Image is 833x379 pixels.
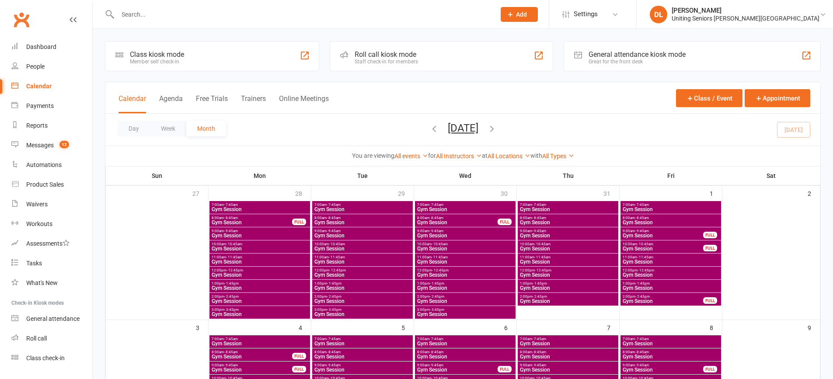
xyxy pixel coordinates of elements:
[314,255,411,259] span: 11:00am
[710,320,722,334] div: 8
[429,337,443,341] span: - 7:45am
[314,203,411,207] span: 7:00am
[622,255,719,259] span: 11:00am
[589,50,686,59] div: General attendance kiosk mode
[432,255,448,259] span: - 11:45am
[314,341,411,346] span: Gym Session
[530,152,542,159] strong: with
[417,350,514,354] span: 8:00am
[710,186,722,200] div: 1
[417,308,514,312] span: 3:00pm
[130,50,184,59] div: Class kiosk mode
[622,229,704,233] span: 9:00am
[26,201,48,208] div: Waivers
[327,229,341,233] span: - 9:45am
[622,272,719,278] span: Gym Session
[26,279,58,286] div: What's New
[224,229,238,233] span: - 9:45am
[519,272,617,278] span: Gym Session
[638,268,654,272] span: - 12:45pm
[211,246,308,251] span: Gym Session
[106,167,209,185] th: Sun
[417,255,514,259] span: 11:00am
[622,259,719,264] span: Gym Session
[519,282,617,285] span: 1:00pm
[314,229,411,233] span: 9:00am
[622,285,719,291] span: Gym Session
[401,320,414,334] div: 5
[417,229,514,233] span: 9:00am
[432,242,448,246] span: - 10:45am
[430,295,444,299] span: - 2:45pm
[227,268,243,272] span: - 12:45pm
[417,295,514,299] span: 2:00pm
[327,216,341,220] span: - 8:45am
[622,233,704,238] span: Gym Session
[635,295,650,299] span: - 2:45pm
[622,363,704,367] span: 9:00am
[501,7,538,22] button: Add
[314,363,411,367] span: 9:00am
[224,203,238,207] span: - 7:45am
[622,299,704,304] span: Gym Session
[607,320,619,334] div: 7
[622,282,719,285] span: 1:00pm
[519,363,617,367] span: 9:00am
[428,152,436,159] strong: for
[519,337,617,341] span: 7:00am
[417,312,514,317] span: Gym Session
[329,255,345,259] span: - 11:45am
[532,203,546,207] span: - 7:45am
[622,207,719,212] span: Gym Session
[417,207,514,212] span: Gym Session
[211,308,308,312] span: 3:00pm
[519,233,617,238] span: Gym Session
[533,295,547,299] span: - 2:45pm
[292,353,306,359] div: FULL
[635,203,649,207] span: - 7:45am
[241,94,266,113] button: Trainers
[622,242,704,246] span: 10:00am
[10,9,32,31] a: Clubworx
[417,242,514,246] span: 10:00am
[226,242,242,246] span: - 10:45am
[314,367,411,372] span: Gym Session
[722,167,820,185] th: Sat
[488,153,530,160] a: All Locations
[311,167,414,185] th: Tue
[417,220,498,225] span: Gym Session
[59,141,69,148] span: 12
[26,335,47,342] div: Roll call
[532,350,546,354] span: - 8:45am
[224,350,238,354] span: - 8:45am
[314,220,411,225] span: Gym Session
[327,282,342,285] span: - 1:45pm
[672,14,819,22] div: Uniting Seniors [PERSON_NAME][GEOGRAPHIC_DATA]
[519,220,617,225] span: Gym Session
[118,121,150,136] button: Day
[211,203,308,207] span: 7:00am
[498,366,512,372] div: FULL
[745,89,810,107] button: Appointment
[299,320,311,334] div: 4
[355,50,418,59] div: Roll call kiosk mode
[516,11,527,18] span: Add
[622,341,719,346] span: Gym Session
[211,229,308,233] span: 9:00am
[519,259,617,264] span: Gym Session
[11,155,92,175] a: Automations
[635,350,649,354] span: - 8:45am
[498,219,512,225] div: FULL
[535,268,551,272] span: - 12:45pm
[314,259,411,264] span: Gym Session
[11,273,92,293] a: What's New
[211,337,308,341] span: 7:00am
[417,272,514,278] span: Gym Session
[211,255,308,259] span: 11:00am
[519,268,617,272] span: 12:00pm
[417,299,514,304] span: Gym Session
[534,255,551,259] span: - 11:45am
[115,8,489,21] input: Search...
[429,350,443,354] span: - 8:45am
[314,242,411,246] span: 10:00am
